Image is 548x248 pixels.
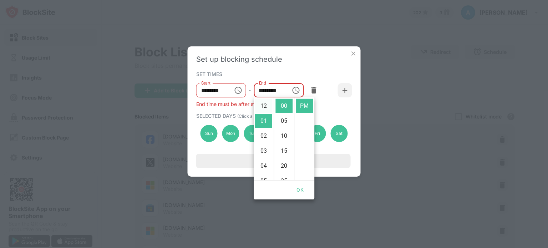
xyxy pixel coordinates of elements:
li: 1 hours [255,114,272,128]
div: End time must be after start time [196,101,352,107]
ul: Select minutes [274,97,294,180]
ul: Select hours [254,97,274,180]
li: AM [296,84,313,98]
button: Choose time, selected time is 9:00 PM [231,83,245,97]
li: 20 minutes [275,159,293,173]
div: Sat [330,125,347,142]
div: - [249,86,251,94]
button: OK [289,183,311,197]
li: 10 minutes [275,129,293,143]
button: Choose time, selected time is 1:00 PM [289,83,303,97]
ul: Select meridiem [294,97,314,180]
li: PM [296,99,313,113]
li: 3 hours [255,144,272,158]
li: 5 minutes [275,114,293,128]
label: Start [201,80,210,86]
div: SELECTED DAYS [196,113,350,119]
div: SET TIMES [196,71,350,77]
li: 2 hours [255,129,272,143]
div: Fri [309,125,326,142]
li: 15 minutes [275,144,293,158]
li: 0 minutes [275,99,293,113]
li: 5 hours [255,174,272,188]
label: End [259,80,266,86]
li: 4 hours [255,159,272,173]
div: Tue [244,125,261,142]
img: x-button.svg [350,50,357,57]
div: Sun [201,125,218,142]
li: 12 hours [255,99,272,113]
span: (Click a day to deactivate) [237,113,290,119]
li: 25 minutes [275,174,293,188]
div: Mon [222,125,239,142]
div: Set up blocking schedule [196,55,352,64]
